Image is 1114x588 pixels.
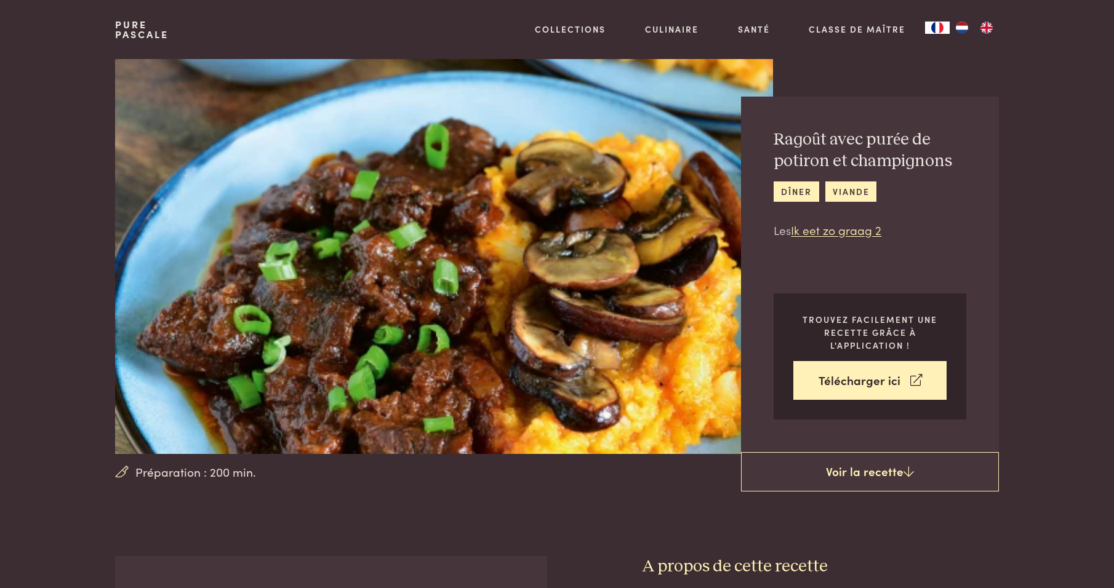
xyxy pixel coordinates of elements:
a: Voir la recette [741,452,999,491]
h3: A propos de cette recette [642,556,999,578]
aside: Language selected: Français [925,22,999,34]
p: Trouvez facilement une recette grâce à l'application ! [793,313,947,351]
h2: Ragoût avec purée de potiron et champignons [774,129,966,172]
a: NL [950,22,974,34]
a: Collections [535,23,606,36]
a: Télécharger ici [793,361,947,400]
a: Classe de maître [809,23,905,36]
a: Santé [738,23,770,36]
a: PurePascale [115,20,169,39]
a: dîner [774,181,819,202]
a: EN [974,22,999,34]
a: viande [825,181,876,202]
img: Ragoût avec purée de potiron et champignons [115,59,773,454]
a: Culinaire [645,23,699,36]
a: FR [925,22,950,34]
a: Ik eet zo graag 2 [791,221,881,238]
span: Préparation : 200 min. [135,463,256,481]
p: Les [774,221,966,239]
div: Language [925,22,950,34]
ul: Language list [950,22,999,34]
